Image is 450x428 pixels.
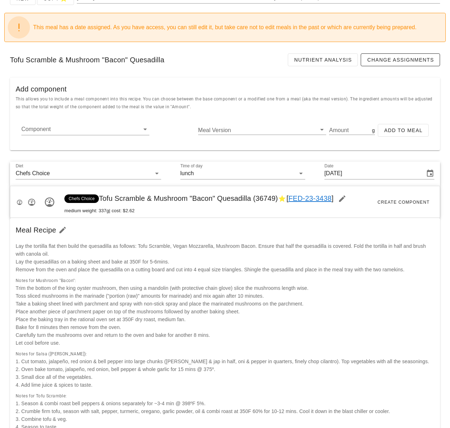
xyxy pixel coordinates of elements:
div: Chefs Choice [16,170,50,177]
span: Add to Meal [384,127,423,133]
div: This meal has a date assigned. As you have access, you can still edit it, but take care not to ed... [33,23,440,32]
span: Chefs Choice [69,194,95,203]
span: Nutrient Analysis [294,57,352,63]
label: Diet [16,163,23,169]
span: Take a baking sheet lined with parchment and spray with non-stick spray and place the marinated m... [16,301,303,307]
span: | cost: $2.62 [109,207,134,214]
span: Notes for Mushroom "Bacon": [16,278,76,283]
span: Create Component [377,200,429,205]
span: Trim the bottom of the king oyster mushroom, then using a mandolin (with protective chain glove) ... [16,285,308,291]
span: 1. Season & combi roast bell peppers & onions separately for ~3-4 min @ 398ºF 5%. [16,401,206,406]
div: DietChefs Choice [16,168,161,179]
span: medium weight: 337g [64,207,109,214]
span: Change Assignments [367,57,434,63]
span: This allows you to include a meal component into this recipe. You can choose between the base com... [16,96,433,109]
span: 2. Crumble firm tofu, season with salt, pepper, turmeric, oregano, garlic powder, oil & combi roa... [16,408,390,414]
span: Bake for 8 minutes then remove from the oven. [16,324,121,330]
label: Time of day [180,163,202,169]
div: Meal Version [198,125,326,135]
span: Toss sliced mushrooms in the marinade ("portion (raw)" amounts for marinade) and mix again after ... [16,293,264,299]
span: Lay the tortilla flat then build the quesadilla as follows: Tofu Scramble, Vegan Mozzarella, Mush... [16,243,426,257]
span: 4. Add lime juice & spices to taste. [16,382,92,388]
button: Create Component [373,186,434,218]
span: 2. Oven bake tomato, jalapeño, red onion, bell pepper & whole garlic for 15 mins @ 375º. [16,366,215,372]
span: Let cool before use. [16,340,60,346]
div: Add component [10,78,440,95]
span: 1. Cut tomato, jalapeño, red onion & bell pepper into large chunks ([PERSON_NAME] & jap in half, ... [16,359,429,364]
span: Notes for Salsa ([PERSON_NAME]): [16,351,87,356]
span: 3. Small dice all of the vegetables. [16,374,92,380]
span: Notes for Tofu Scramble: [16,393,67,398]
div: Tofu Scramble & Mushroom "Bacon" Quesadilla [4,48,446,72]
span: [ ] [286,194,334,202]
div: lunch [180,170,194,177]
span: 3. Combine tofu & veg. [16,416,67,422]
span: Tofu Scramble & Mushroom "Bacon" Quesadilla (36749) [64,194,351,202]
div: Meal Recipe [10,218,440,242]
span: Carefully turn the mushrooms over and return to the oven and bake for another 8 mins. [16,332,210,338]
a: Nutrient Analysis [288,53,358,66]
a: Change Assignments [361,53,440,66]
div: Time of daylunch [180,168,306,179]
span: Place the baking tray in the rational oven set at 350F dry roast, medium fan. [16,317,186,322]
span: Lay the quesadillas on a baking sheet and bake at 350F for 5-6mins. [16,259,169,265]
button: Add to Meal [378,124,429,137]
div: g [371,125,375,135]
label: Date [324,163,333,169]
span: Place another piece of parchment paper on top of the mushrooms followed by another baking sheet. [16,309,240,314]
span: Remove from the oven and place the quesadilla on a cutting board and cut into 4 equal size triang... [16,267,404,272]
a: FED-23-3438 [288,194,332,202]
